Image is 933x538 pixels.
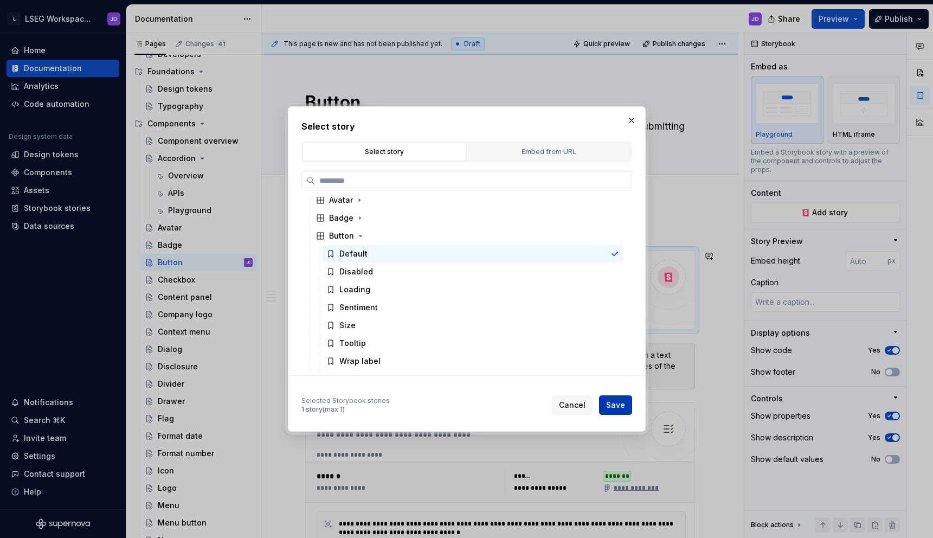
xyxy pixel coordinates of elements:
[329,195,353,206] div: Avatar
[606,400,625,411] span: Save
[301,396,390,405] div: Selected Storybook stories
[552,395,593,415] button: Cancel
[471,146,627,157] div: Embed from URL
[301,120,632,133] h2: Select story
[559,400,585,411] span: Cancel
[339,248,368,259] div: Default
[339,284,370,295] div: Loading
[301,405,390,414] div: 1 story (max 1)
[339,356,381,367] div: Wrap label
[339,302,378,313] div: Sentiment
[339,266,373,277] div: Disabled
[329,213,353,223] div: Badge
[329,230,354,241] div: Button
[306,146,462,157] div: Select story
[339,338,366,349] div: Tooltip
[599,395,632,415] button: Save
[339,320,356,331] div: Size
